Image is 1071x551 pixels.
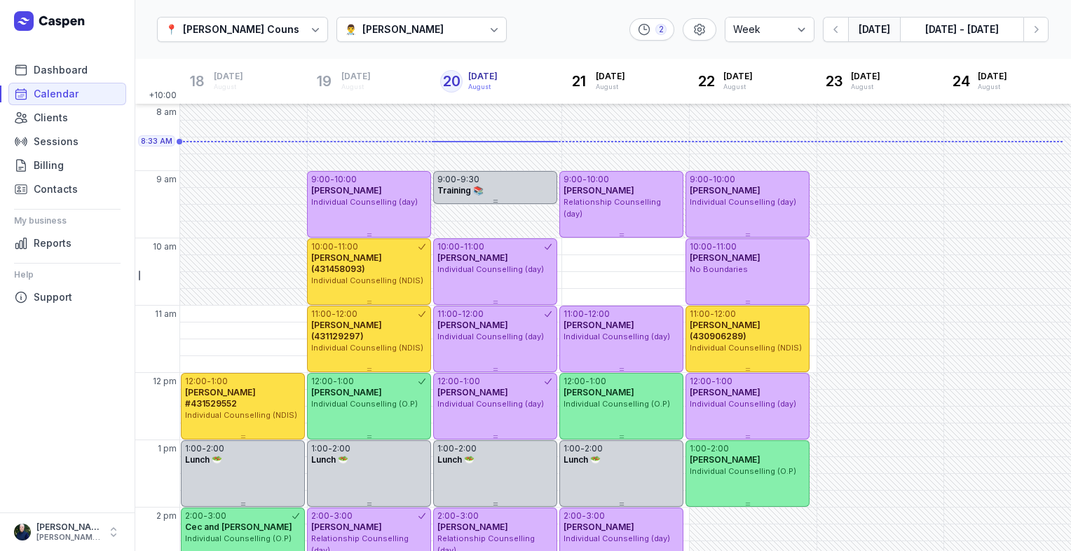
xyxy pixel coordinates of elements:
[900,17,1023,42] button: [DATE] - [DATE]
[695,70,718,93] div: 22
[586,510,605,522] div: 3:00
[328,443,332,454] div: -
[690,399,796,409] span: Individual Counselling (day)
[978,82,1007,92] div: August
[165,21,177,38] div: 📍
[714,308,736,320] div: 12:00
[311,241,334,252] div: 10:00
[437,510,456,522] div: 2:00
[334,510,353,522] div: 3:00
[690,466,796,476] span: Individual Counselling (O.P)
[709,174,713,185] div: -
[341,82,371,92] div: August
[564,197,661,219] span: Relationship Counselling (day)
[458,443,477,454] div: 2:00
[153,241,177,252] span: 10 am
[337,376,354,387] div: 1:00
[710,308,714,320] div: -
[207,510,226,522] div: 3:00
[437,174,456,185] div: 9:00
[456,174,461,185] div: -
[14,210,121,232] div: My business
[461,174,479,185] div: 9:30
[584,308,588,320] div: -
[564,510,582,522] div: 2:00
[332,308,336,320] div: -
[585,376,589,387] div: -
[330,174,334,185] div: -
[458,308,462,320] div: -
[311,399,418,409] span: Individual Counselling (O.P)
[564,185,634,196] span: [PERSON_NAME]
[564,174,582,185] div: 9:00
[311,308,332,320] div: 11:00
[156,107,177,118] span: 8 am
[313,70,336,93] div: 19
[311,522,382,532] span: [PERSON_NAME]
[460,241,464,252] div: -
[564,454,601,465] span: Lunch 🥗
[460,510,479,522] div: 3:00
[34,289,72,306] span: Support
[690,264,748,274] span: No Boundaries
[362,21,444,38] div: [PERSON_NAME]
[716,241,737,252] div: 11:00
[564,522,634,532] span: [PERSON_NAME]
[185,510,203,522] div: 2:00
[149,90,179,104] span: +10:00
[690,387,760,397] span: [PERSON_NAME]
[437,264,544,274] span: Individual Counselling (day)
[690,252,760,263] span: [PERSON_NAME]
[978,71,1007,82] span: [DATE]
[437,252,508,263] span: [PERSON_NAME]
[156,510,177,522] span: 2 pm
[311,343,423,353] span: Individual Counselling (NDIS)
[463,376,480,387] div: 1:00
[564,376,585,387] div: 12:00
[459,376,463,387] div: -
[437,320,508,330] span: [PERSON_NAME]
[585,443,603,454] div: 2:00
[14,264,121,286] div: Help
[437,443,454,454] div: 1:00
[596,71,625,82] span: [DATE]
[437,332,544,341] span: Individual Counselling (day)
[440,70,463,93] div: 20
[34,133,79,150] span: Sessions
[437,185,484,196] span: Training 📚
[564,533,670,543] span: Individual Counselling (day)
[568,70,590,93] div: 21
[185,533,292,543] span: Individual Counselling (O.P)
[311,376,333,387] div: 12:00
[206,443,224,454] div: 2:00
[34,86,79,102] span: Calendar
[823,70,845,93] div: 23
[34,62,88,79] span: Dashboard
[690,443,707,454] div: 1:00
[723,82,753,92] div: August
[589,376,606,387] div: 1:00
[690,241,712,252] div: 10:00
[564,332,670,341] span: Individual Counselling (day)
[462,308,484,320] div: 12:00
[333,376,337,387] div: -
[596,82,625,92] div: August
[311,510,329,522] div: 2:00
[437,308,458,320] div: 11:00
[141,135,172,147] span: 8:33 AM
[711,443,729,454] div: 2:00
[311,387,382,397] span: [PERSON_NAME]
[690,454,760,465] span: [PERSON_NAME]
[564,387,634,397] span: [PERSON_NAME]
[437,376,459,387] div: 12:00
[711,376,716,387] div: -
[690,174,709,185] div: 9:00
[707,443,711,454] div: -
[155,308,177,320] span: 11 am
[336,308,357,320] div: 12:00
[211,376,228,387] div: 1:00
[34,109,68,126] span: Clients
[456,510,460,522] div: -
[185,387,256,409] span: [PERSON_NAME] #431529552
[338,241,358,252] div: 11:00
